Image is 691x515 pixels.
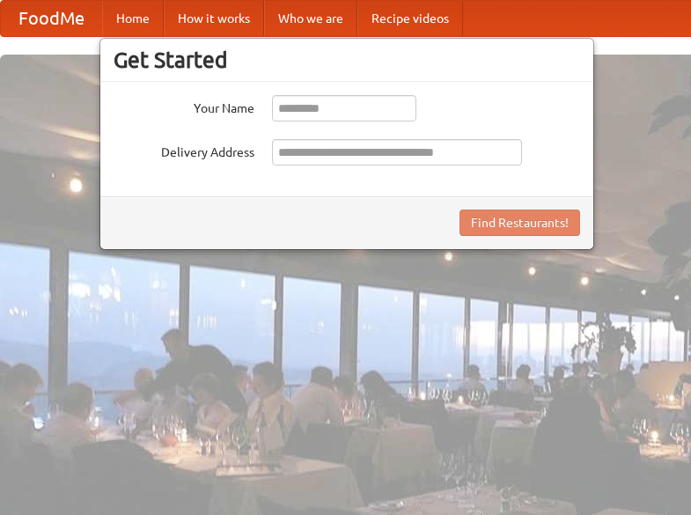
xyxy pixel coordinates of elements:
[357,1,463,36] a: Recipe videos
[1,1,102,36] a: FoodMe
[114,139,254,161] label: Delivery Address
[102,1,164,36] a: Home
[164,1,264,36] a: How it works
[264,1,357,36] a: Who we are
[114,47,580,73] h3: Get Started
[114,95,254,117] label: Your Name
[459,210,580,236] button: Find Restaurants!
